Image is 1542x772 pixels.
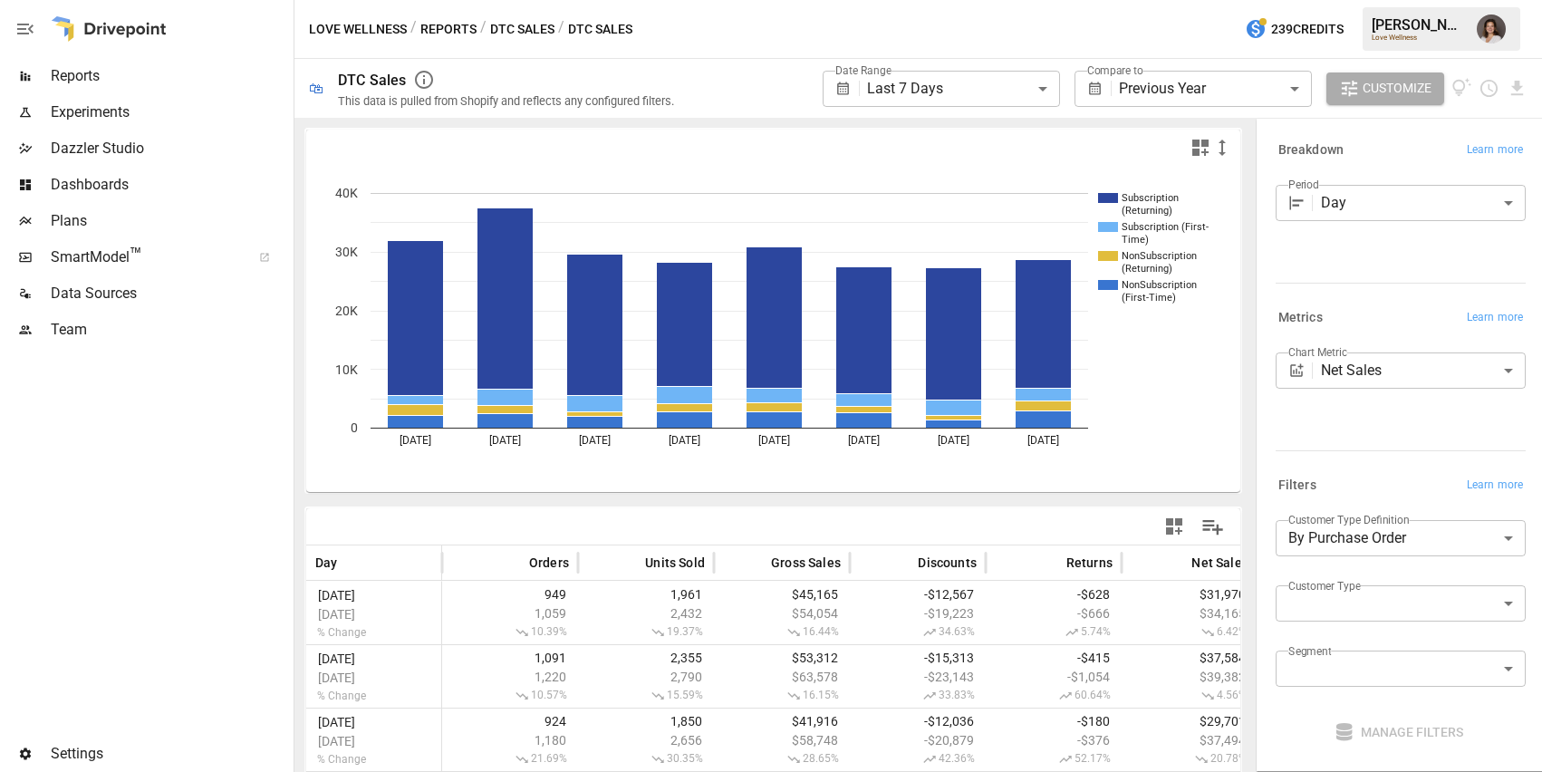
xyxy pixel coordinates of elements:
[995,714,1113,729] span: -$180
[723,587,841,602] span: $45,165
[1122,292,1176,304] text: (First-Time)
[1122,192,1179,204] text: Subscription
[995,606,1113,621] span: -$666
[315,715,369,729] span: [DATE]
[587,733,705,748] span: 2,656
[587,752,705,767] span: 30.35%
[723,651,841,665] span: $53,312
[1131,733,1248,748] span: $37,494
[918,554,977,572] span: Discounts
[309,80,323,97] div: 🛍
[859,625,977,640] span: 34.63%
[859,752,977,767] span: 42.36%
[891,550,916,575] button: Sort
[1288,643,1331,659] label: Segment
[306,166,1227,492] div: A chart.
[1321,352,1526,389] div: Net Sales
[1122,221,1209,233] text: Subscription (First-
[1122,279,1197,291] text: NonSubscription
[995,733,1113,748] span: -$376
[1278,308,1323,328] h6: Metrics
[995,651,1113,665] span: -$415
[315,753,369,766] span: % Change
[587,651,705,665] span: 2,355
[51,743,290,765] span: Settings
[1466,4,1517,54] button: Franziska Ibscher
[51,319,290,341] span: Team
[995,587,1113,602] span: -$628
[451,587,569,602] span: 949
[587,625,705,640] span: 19.37%
[1288,177,1319,192] label: Period
[1119,80,1206,97] span: Previous Year
[1131,714,1248,729] span: $29,701
[1363,77,1431,100] span: Customize
[758,434,790,447] text: [DATE]
[579,434,611,447] text: [DATE]
[351,420,358,435] text: 0
[1278,140,1344,160] h6: Breakdown
[502,550,527,575] button: Sort
[51,283,290,304] span: Data Sources
[995,625,1113,640] span: 5.74%
[1131,689,1248,703] span: 4.56%
[529,554,569,572] span: Orders
[1326,72,1444,105] button: Customize
[335,304,358,318] text: 20K
[669,434,700,447] text: [DATE]
[1191,554,1248,572] span: Net Sales
[451,714,569,729] span: 924
[1122,234,1149,246] text: Time)
[859,587,977,602] span: -$12,567
[1467,477,1523,495] span: Learn more
[1087,63,1143,78] label: Compare to
[859,689,977,703] span: 33.83%
[771,554,841,572] span: Gross Sales
[1276,520,1526,556] div: By Purchase Order
[867,80,943,97] span: Last 7 Days
[1164,550,1190,575] button: Sort
[587,714,705,729] span: 1,850
[51,246,239,268] span: SmartModel
[1192,507,1233,547] button: Manage Columns
[1039,550,1065,575] button: Sort
[1238,13,1351,46] button: 239Credits
[309,18,407,41] button: Love Wellness
[995,752,1113,767] span: 52.17%
[315,554,338,572] span: Day
[859,651,977,665] span: -$15,313
[835,63,891,78] label: Date Range
[587,670,705,684] span: 2,790
[451,689,569,703] span: 10.57%
[1451,72,1472,105] button: View documentation
[1271,18,1344,41] span: 239 Credits
[1027,434,1059,447] text: [DATE]
[723,752,841,767] span: 28.65%
[1131,752,1248,767] span: 20.78%
[587,689,705,703] span: 15.59%
[451,733,569,748] span: 1,180
[1372,34,1466,42] div: Love Wellness
[51,174,290,196] span: Dashboards
[338,94,674,108] div: This data is pulled from Shopify and reflects any configured filters.
[859,714,977,729] span: -$12,036
[723,606,841,621] span: $54,054
[335,186,358,200] text: 40K
[1131,625,1248,640] span: 6.42%
[1321,185,1526,221] div: Day
[848,434,880,447] text: [DATE]
[1288,512,1410,527] label: Customer Type Definition
[723,733,841,748] span: $58,748
[315,734,369,748] span: [DATE]
[1066,554,1113,572] span: Returns
[51,210,290,232] span: Plans
[723,670,841,684] span: $63,578
[335,245,358,259] text: 30K
[490,18,554,41] button: DTC Sales
[995,670,1113,684] span: -$1,054
[587,606,705,621] span: 2,432
[480,18,487,41] div: /
[315,607,369,622] span: [DATE]
[420,18,477,41] button: Reports
[315,651,369,666] span: [DATE]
